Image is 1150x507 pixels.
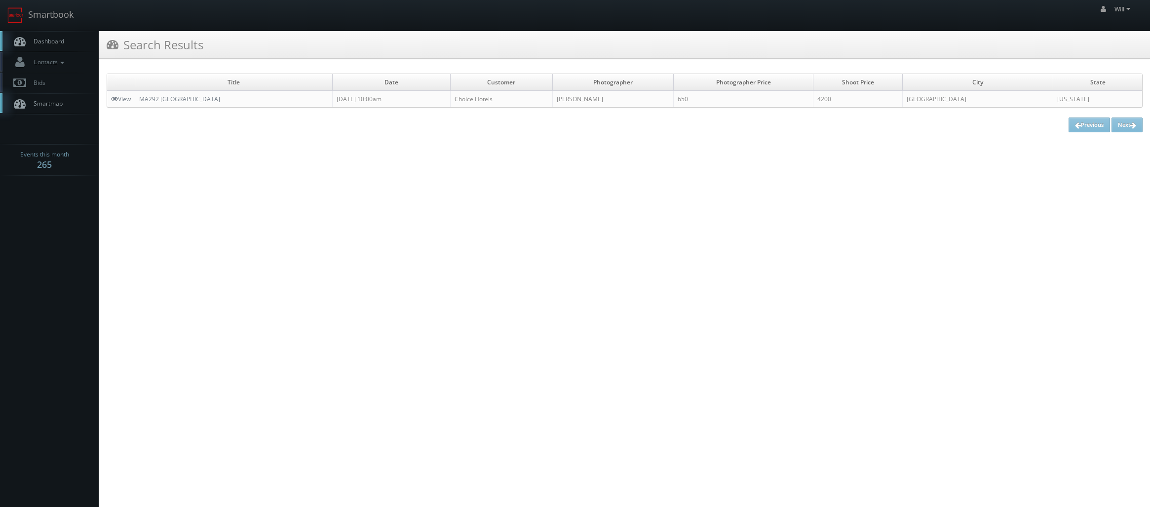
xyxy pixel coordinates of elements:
[135,74,333,91] td: Title
[7,7,23,23] img: smartbook-logo.png
[450,74,553,91] td: Customer
[29,78,45,87] span: Bids
[111,95,131,103] a: View
[813,74,903,91] td: Shoot Price
[553,74,674,91] td: Photographer
[37,158,52,170] strong: 265
[29,58,67,66] span: Contacts
[903,74,1053,91] td: City
[29,37,64,45] span: Dashboard
[674,74,813,91] td: Photographer Price
[107,36,203,53] h3: Search Results
[813,91,903,108] td: 4200
[450,91,553,108] td: Choice Hotels
[1053,74,1142,91] td: State
[1053,91,1142,108] td: [US_STATE]
[332,74,450,91] td: Date
[332,91,450,108] td: [DATE] 10:00am
[553,91,674,108] td: [PERSON_NAME]
[139,95,220,103] a: MA292 [GEOGRAPHIC_DATA]
[20,150,69,159] span: Events this month
[1114,5,1133,13] span: Will
[674,91,813,108] td: 650
[29,99,63,108] span: Smartmap
[903,91,1053,108] td: [GEOGRAPHIC_DATA]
